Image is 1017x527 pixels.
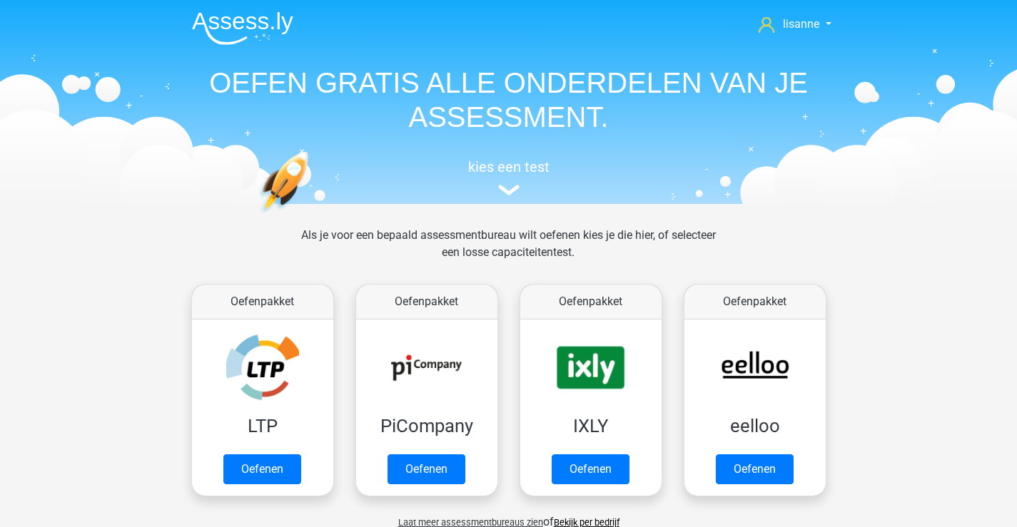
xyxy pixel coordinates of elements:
a: kies een test [181,158,837,196]
div: Als je voor een bepaald assessmentbureau wilt oefenen kies je die hier, of selecteer een losse ca... [290,227,727,278]
img: oefenen [259,151,364,280]
a: Oefenen [552,454,629,484]
img: Assessly [192,11,293,45]
a: Oefenen [716,454,794,484]
a: lisanne [753,16,836,33]
h1: OEFEN GRATIS ALLE ONDERDELEN VAN JE ASSESSMENT. [181,66,837,134]
h5: kies een test [181,158,837,175]
span: lisanne [783,17,819,31]
img: assessment [498,185,520,195]
a: Oefenen [388,454,465,484]
a: Oefenen [223,454,301,484]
